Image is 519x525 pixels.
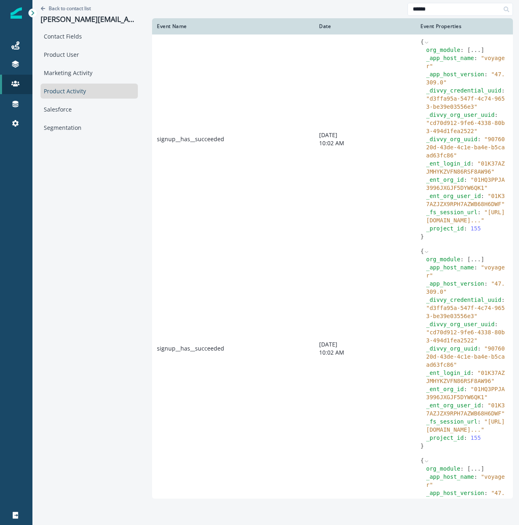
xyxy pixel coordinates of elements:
span: _ent_org_id [426,176,464,183]
span: " d3ffa95a-547f-4c74-9653-be39e03556e3 " [426,95,505,110]
span: _app_host_version [426,71,484,77]
div: : [426,417,508,434]
span: _ent_org_id [426,386,464,392]
span: ] [481,465,484,472]
span: " 01HQ3PPJA3996JXGJF5DYW6QK1 " [426,386,505,400]
div: : [426,159,508,176]
div: : [426,192,508,208]
span: ] [481,47,484,53]
div: : [426,473,508,489]
span: _app_host_name [426,264,474,271]
div: : [426,111,508,135]
span: _divvy_credential_uuid [426,297,501,303]
span: 155 [471,435,481,441]
span: " cd70d912-9fe6-4338-80b3-494d1fea2522 " [426,120,505,134]
div: : [426,54,508,70]
button: ... [471,465,481,473]
button: ... [471,46,481,54]
span: _app_host_name [426,55,474,61]
p: 10:02 AM [319,139,411,147]
span: org_module [426,465,460,472]
span: _divvy_org_user_uuid [426,321,495,327]
div: : [426,320,508,344]
span: { [420,457,424,464]
span: _divvy_credential_uuid [426,87,501,94]
div: : [426,369,508,385]
span: 155 [471,225,481,232]
span: org_module [426,256,460,262]
img: Inflection [11,7,22,19]
span: org_module [426,47,460,53]
span: { [420,248,424,254]
span: } [420,233,424,240]
span: _fs_session_url [426,209,477,215]
p: [PERSON_NAME][EMAIL_ADDRESS][DOMAIN_NAME] [41,15,138,24]
button: ... [471,255,481,263]
span: _project_id [426,225,464,232]
span: " 9076020d-43de-4c1e-ba4e-b5caad63fc86 " [426,136,505,159]
div: : [426,385,508,401]
span: _fs_session_url [426,418,477,425]
p: [DATE] [319,340,411,349]
span: ] [481,256,484,262]
span: _app_host_version [426,490,484,496]
span: " 9076020d-43de-4c1e-ba4e-b5caad63fc86 " [426,345,505,368]
span: _ent_login_id [426,160,471,167]
div: : [426,434,508,442]
div: Segmentation [41,120,138,135]
div: : [426,489,508,505]
span: _ent_org_user_id [426,193,481,199]
div: : [426,70,508,86]
div: Product User [41,47,138,62]
div: Contact Fields [41,29,138,44]
div: : [426,86,508,111]
div: : [426,176,508,192]
div: : [426,208,508,224]
span: [ [467,256,470,262]
span: [ [467,47,470,53]
div: : [426,255,508,263]
span: " cd70d912-9fe6-4338-80b3-494d1fea2522 " [426,329,505,344]
div: : [426,280,508,296]
span: _ent_login_id [426,370,471,376]
td: signup__has__succeeded [152,34,314,244]
span: [ [467,465,470,472]
div: Salesforce [41,102,138,117]
div: Event Properties [420,23,508,30]
span: { [420,39,424,45]
div: : [426,296,508,320]
div: : [426,465,508,473]
div: Product Activity [41,84,138,99]
div: Date [319,23,411,30]
button: Go back [41,5,91,12]
p: 10:02 AM [319,349,411,357]
div: : [426,401,508,417]
span: _divvy_org_uuid [426,345,477,352]
div: Event Name [157,23,309,30]
span: _app_host_version [426,280,484,287]
div: : [426,344,508,369]
p: [DATE] [319,131,411,139]
span: " 01HQ3PPJA3996JXGJF5DYW6QK1 " [426,176,505,191]
td: signup__has__succeeded [152,244,314,453]
div: : [426,46,508,54]
span: _divvy_org_uuid [426,136,477,142]
div: : [426,224,508,232]
span: _ent_org_user_id [426,402,481,409]
span: _app_host_name [426,473,474,480]
span: _divvy_org_user_uuid [426,112,495,118]
span: " d3ffa95a-547f-4c74-9653-be39e03556e3 " [426,305,505,319]
span: } [420,443,424,449]
div: : [426,135,508,159]
p: Back to contact list [49,5,91,12]
span: _project_id [426,435,464,441]
div: Marketing Activity [41,65,138,80]
div: : [426,263,508,280]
